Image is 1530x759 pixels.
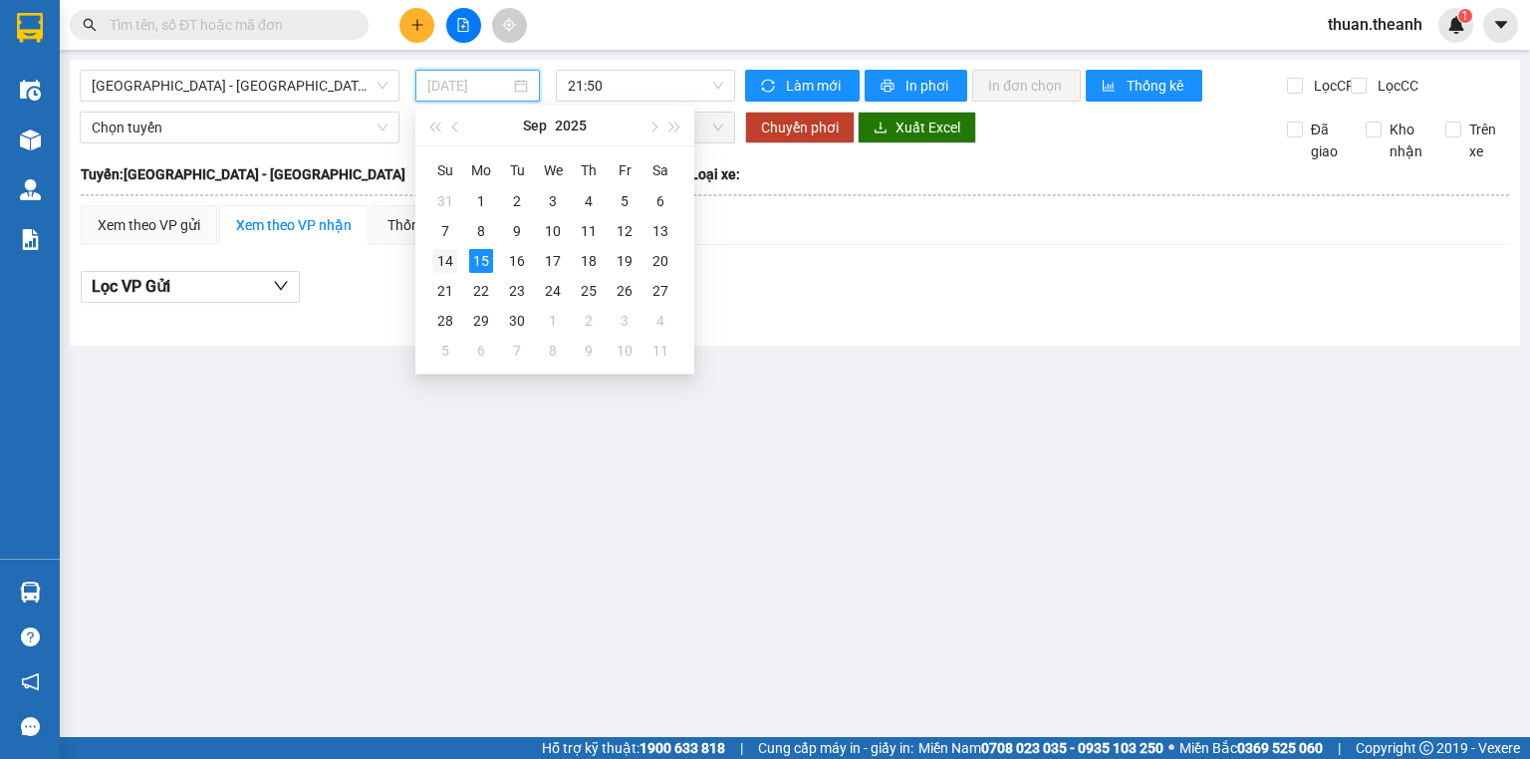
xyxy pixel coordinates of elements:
[446,8,481,43] button: file-add
[535,154,571,186] th: We
[786,75,844,97] span: Làm mới
[1458,9,1472,23] sup: 1
[505,279,529,303] div: 23
[427,276,463,306] td: 2025-09-21
[642,306,678,336] td: 2025-10-04
[1086,70,1202,102] button: bar-chartThống kê
[571,336,607,366] td: 2025-10-09
[607,306,642,336] td: 2025-10-03
[427,216,463,246] td: 2025-09-07
[613,309,637,333] div: 3
[740,737,743,759] span: |
[463,276,499,306] td: 2025-09-22
[535,216,571,246] td: 2025-09-10
[577,309,601,333] div: 2
[21,628,40,646] span: question-circle
[20,229,41,250] img: solution-icon
[1306,75,1358,97] span: Lọc CR
[502,18,516,32] span: aim
[81,166,405,182] b: Tuyến: [GEOGRAPHIC_DATA] - [GEOGRAPHIC_DATA]
[1179,737,1323,759] span: Miền Bắc
[535,276,571,306] td: 2025-09-24
[613,219,637,243] div: 12
[865,70,967,102] button: printerIn phơi
[541,219,565,243] div: 10
[881,79,897,95] span: printer
[535,186,571,216] td: 2025-09-03
[577,189,601,213] div: 4
[613,279,637,303] div: 26
[642,186,678,216] td: 2025-09-06
[613,249,637,273] div: 19
[433,189,457,213] div: 31
[499,186,535,216] td: 2025-09-02
[613,339,637,363] div: 10
[648,279,672,303] div: 27
[555,106,587,145] button: 2025
[399,8,434,43] button: plus
[110,14,345,36] input: Tìm tên, số ĐT hoặc mã đơn
[648,249,672,273] div: 20
[469,189,493,213] div: 1
[541,249,565,273] div: 17
[505,249,529,273] div: 16
[1237,740,1323,756] strong: 0369 525 060
[499,246,535,276] td: 2025-09-16
[427,75,509,97] input: 15/09/2025
[905,75,951,97] span: In phơi
[427,186,463,216] td: 2025-08-31
[981,740,1163,756] strong: 0708 023 035 - 0935 103 250
[1492,16,1510,34] span: caret-down
[469,219,493,243] div: 8
[1370,75,1421,97] span: Lọc CC
[745,112,855,143] button: Chuyển phơi
[607,216,642,246] td: 2025-09-12
[1461,119,1510,162] span: Trên xe
[571,306,607,336] td: 2025-10-02
[433,339,457,363] div: 5
[433,249,457,273] div: 14
[1303,119,1352,162] span: Đã giao
[469,279,493,303] div: 22
[499,306,535,336] td: 2025-09-30
[642,154,678,186] th: Sa
[427,246,463,276] td: 2025-09-14
[98,214,200,236] div: Xem theo VP gửi
[577,279,601,303] div: 25
[577,339,601,363] div: 9
[1447,16,1465,34] img: icon-new-feature
[92,274,170,299] span: Lọc VP Gửi
[469,339,493,363] div: 6
[639,740,725,756] strong: 1900 633 818
[1461,9,1468,23] span: 1
[607,154,642,186] th: Fr
[433,309,457,333] div: 28
[505,339,529,363] div: 7
[1382,119,1430,162] span: Kho nhận
[505,219,529,243] div: 9
[642,216,678,246] td: 2025-09-13
[571,216,607,246] td: 2025-09-11
[648,309,672,333] div: 4
[1419,741,1433,755] span: copyright
[648,189,672,213] div: 6
[577,249,601,273] div: 18
[571,186,607,216] td: 2025-09-04
[433,219,457,243] div: 7
[542,737,725,759] span: Hỗ trợ kỹ thuật:
[607,246,642,276] td: 2025-09-19
[463,154,499,186] th: Mo
[541,279,565,303] div: 24
[535,306,571,336] td: 2025-10-01
[535,246,571,276] td: 2025-09-17
[648,219,672,243] div: 13
[1127,75,1186,97] span: Thống kê
[492,8,527,43] button: aim
[469,249,493,273] div: 15
[541,339,565,363] div: 8
[918,737,1163,759] span: Miền Nam
[761,79,778,95] span: sync
[427,306,463,336] td: 2025-09-28
[92,113,387,142] span: Chọn tuyến
[523,106,547,145] button: Sep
